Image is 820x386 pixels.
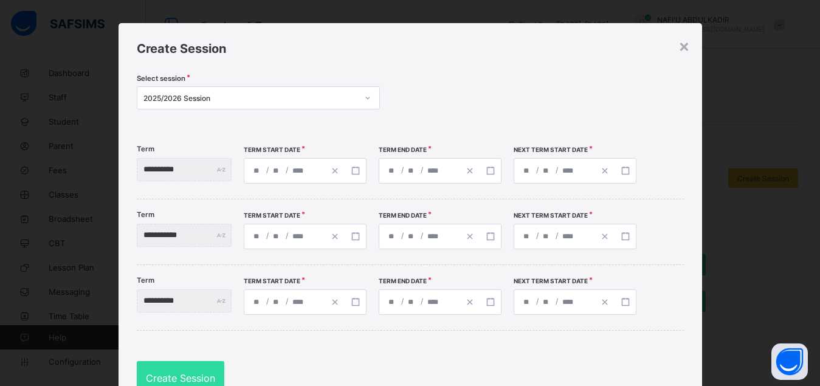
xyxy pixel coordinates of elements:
[419,296,424,306] span: /
[400,296,405,306] span: /
[554,296,559,306] span: /
[400,230,405,241] span: /
[678,35,690,56] div: ×
[554,165,559,175] span: /
[535,296,540,306] span: /
[535,230,540,241] span: /
[265,230,270,241] span: /
[265,296,270,306] span: /
[284,230,289,241] span: /
[419,230,424,241] span: /
[146,372,215,384] span: Create Session
[379,277,427,284] span: Term End Date
[379,212,427,219] span: Term End Date
[535,165,540,175] span: /
[554,230,559,241] span: /
[284,165,289,175] span: /
[137,41,226,56] span: Create Session
[265,165,270,175] span: /
[400,165,405,175] span: /
[143,94,357,103] div: 2025/2026 Session
[137,145,154,153] label: Term
[137,276,154,284] label: Term
[514,212,588,219] span: Next Term Start Date
[514,146,588,153] span: Next Term Start Date
[771,343,808,380] button: Open asap
[514,277,588,284] span: Next Term Start Date
[244,146,300,153] span: Term Start Date
[137,74,185,83] span: Select session
[137,210,154,219] label: Term
[419,165,424,175] span: /
[284,296,289,306] span: /
[379,146,427,153] span: Term End Date
[244,212,300,219] span: Term Start Date
[244,277,300,284] span: Term Start Date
